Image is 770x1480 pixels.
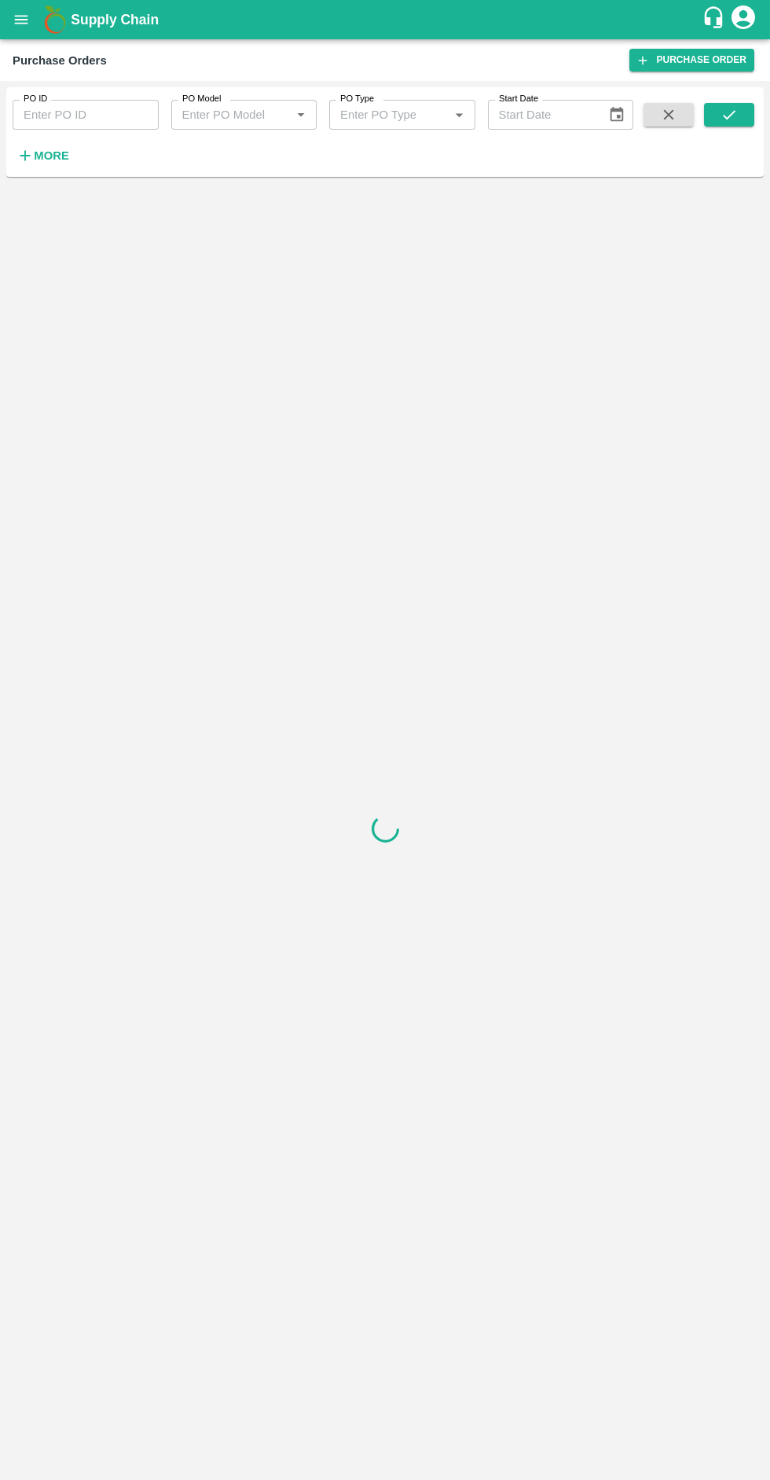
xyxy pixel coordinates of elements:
button: open drawer [3,2,39,38]
a: Purchase Order [629,49,754,72]
div: Purchase Orders [13,50,107,71]
b: Supply Chain [71,12,159,28]
label: PO Model [182,93,222,105]
div: customer-support [702,6,729,34]
button: Choose date [602,100,632,130]
strong: More [34,149,69,162]
input: Enter PO Type [334,105,445,125]
div: account of current user [729,3,757,36]
button: Open [449,105,469,125]
label: Start Date [499,93,538,105]
label: PO Type [340,93,374,105]
button: Open [291,105,311,125]
input: Enter PO Model [176,105,287,125]
input: Enter PO ID [13,100,159,130]
img: logo [39,4,71,35]
input: Start Date [488,100,596,130]
a: Supply Chain [71,9,702,31]
button: More [13,142,73,169]
label: PO ID [24,93,47,105]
